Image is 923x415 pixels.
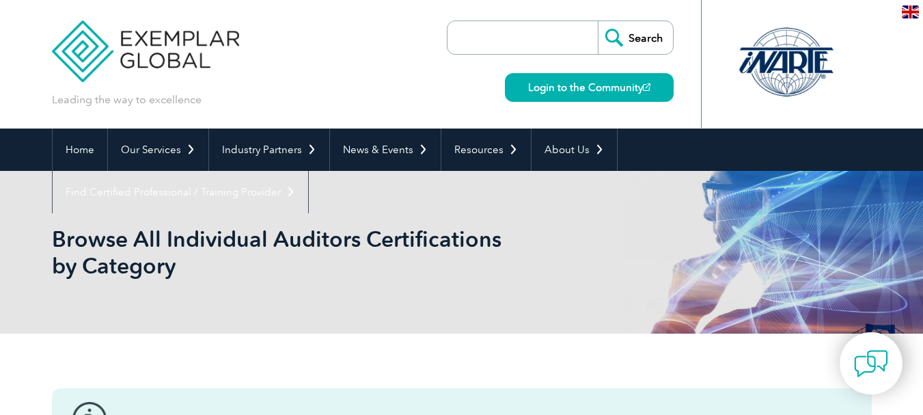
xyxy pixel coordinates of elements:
[598,21,673,54] input: Search
[643,83,650,91] img: open_square.png
[53,129,107,171] a: Home
[330,129,441,171] a: News & Events
[902,5,919,18] img: en
[52,92,202,107] p: Leading the way to excellence
[53,171,308,213] a: Find Certified Professional / Training Provider
[52,226,577,279] h1: Browse All Individual Auditors Certifications by Category
[505,73,674,102] a: Login to the Community
[209,129,329,171] a: Industry Partners
[441,129,531,171] a: Resources
[854,347,888,381] img: contact-chat.png
[108,129,208,171] a: Our Services
[532,129,617,171] a: About Us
